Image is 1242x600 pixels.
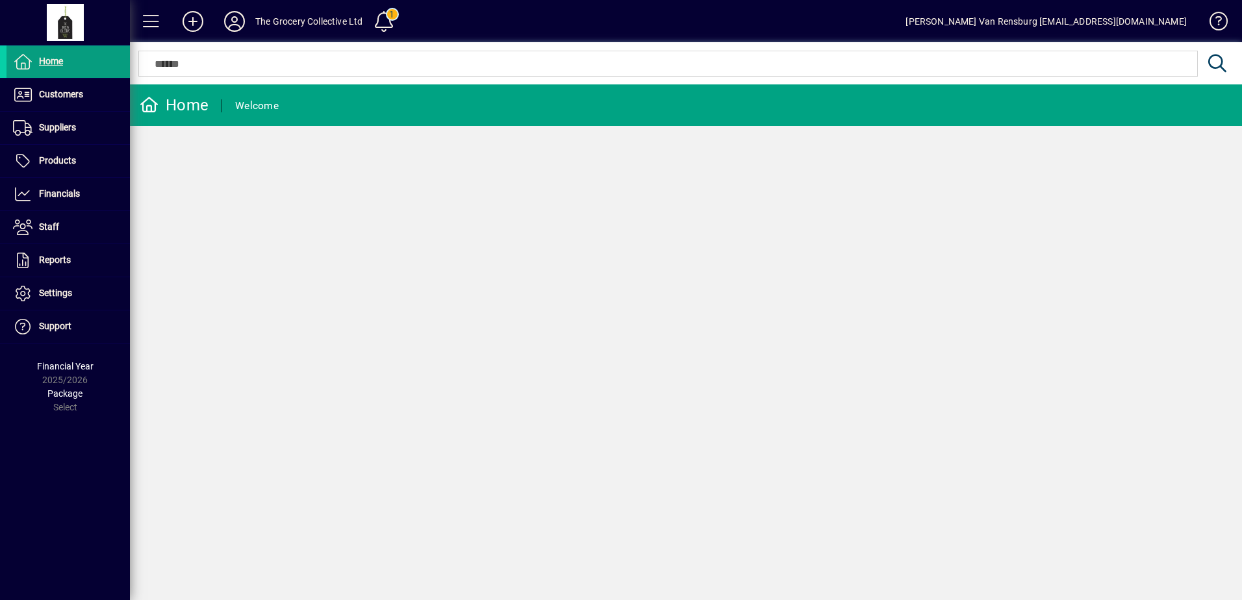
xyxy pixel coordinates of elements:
[6,145,130,177] a: Products
[6,79,130,111] a: Customers
[39,321,71,331] span: Support
[235,95,279,116] div: Welcome
[37,361,94,371] span: Financial Year
[6,178,130,210] a: Financials
[1200,3,1226,45] a: Knowledge Base
[6,112,130,144] a: Suppliers
[6,244,130,277] a: Reports
[6,277,130,310] a: Settings
[39,188,80,199] span: Financials
[39,56,63,66] span: Home
[214,10,255,33] button: Profile
[39,221,59,232] span: Staff
[172,10,214,33] button: Add
[140,95,209,116] div: Home
[6,211,130,244] a: Staff
[39,89,83,99] span: Customers
[6,310,130,343] a: Support
[255,11,363,32] div: The Grocery Collective Ltd
[39,255,71,265] span: Reports
[39,288,72,298] span: Settings
[906,11,1187,32] div: [PERSON_NAME] Van Rensburg [EMAIL_ADDRESS][DOMAIN_NAME]
[39,155,76,166] span: Products
[39,122,76,132] span: Suppliers
[47,388,82,399] span: Package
